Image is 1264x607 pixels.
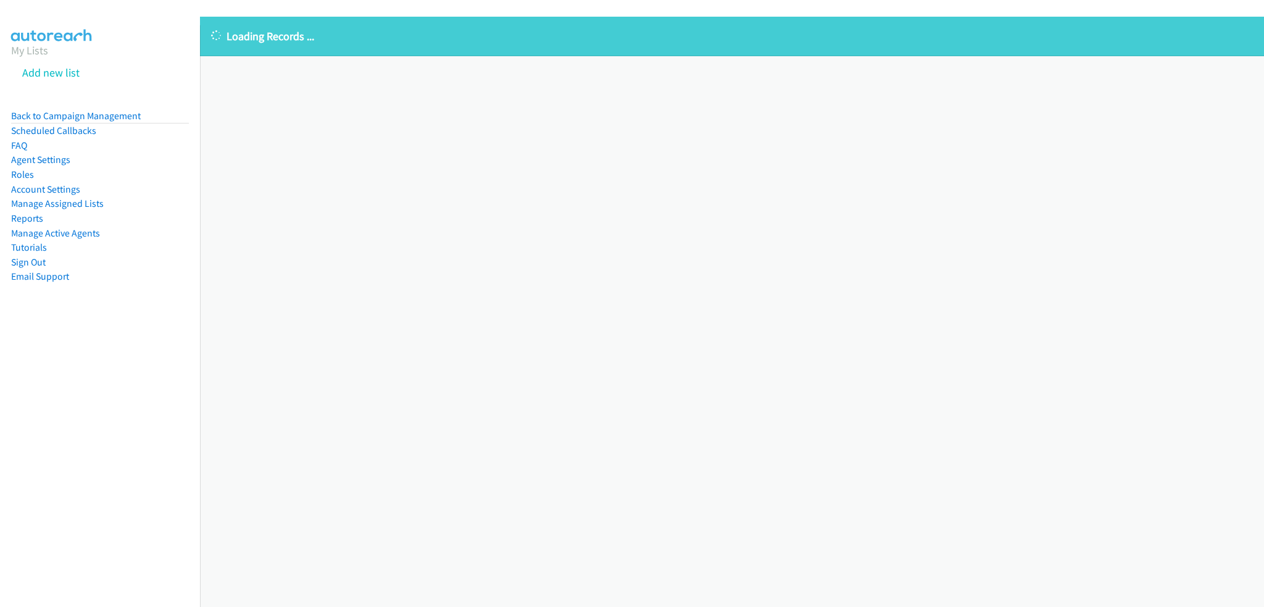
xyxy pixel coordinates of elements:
p: Loading Records ... [211,28,1253,44]
a: Back to Campaign Management [11,110,141,122]
a: Add new list [22,65,80,80]
a: My Lists [11,43,48,57]
a: Account Settings [11,183,80,195]
a: Scheduled Callbacks [11,125,96,136]
a: Email Support [11,270,69,282]
a: Sign Out [11,256,46,268]
a: Manage Assigned Lists [11,198,104,209]
a: Agent Settings [11,154,70,165]
a: FAQ [11,140,27,151]
a: Roles [11,169,34,180]
a: Reports [11,212,43,224]
a: Manage Active Agents [11,227,100,239]
a: Tutorials [11,241,47,253]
